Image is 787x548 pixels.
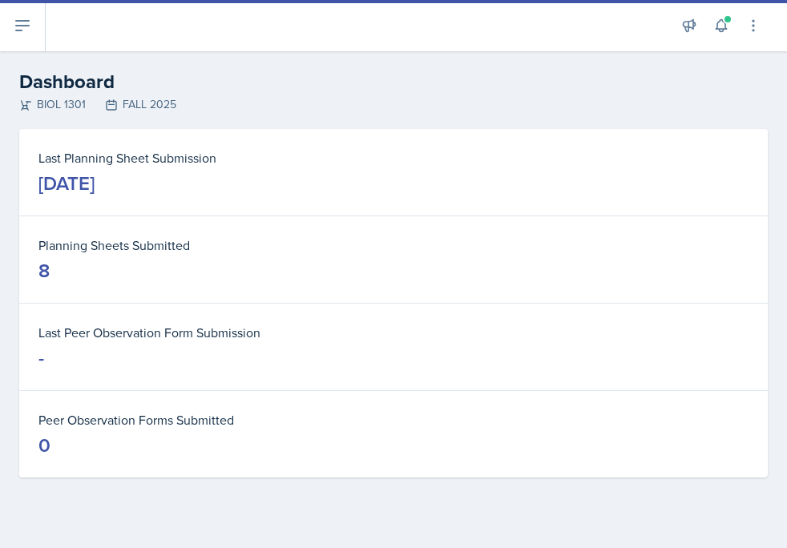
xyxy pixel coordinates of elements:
[38,258,50,284] div: 8
[38,433,50,458] div: 0
[38,236,749,255] dt: Planning Sheets Submitted
[38,410,749,429] dt: Peer Observation Forms Submitted
[38,323,749,342] dt: Last Peer Observation Form Submission
[19,67,768,96] h2: Dashboard
[19,96,768,113] div: BIOL 1301 FALL 2025
[38,148,749,167] dt: Last Planning Sheet Submission
[38,171,95,196] div: [DATE]
[38,345,44,371] div: -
